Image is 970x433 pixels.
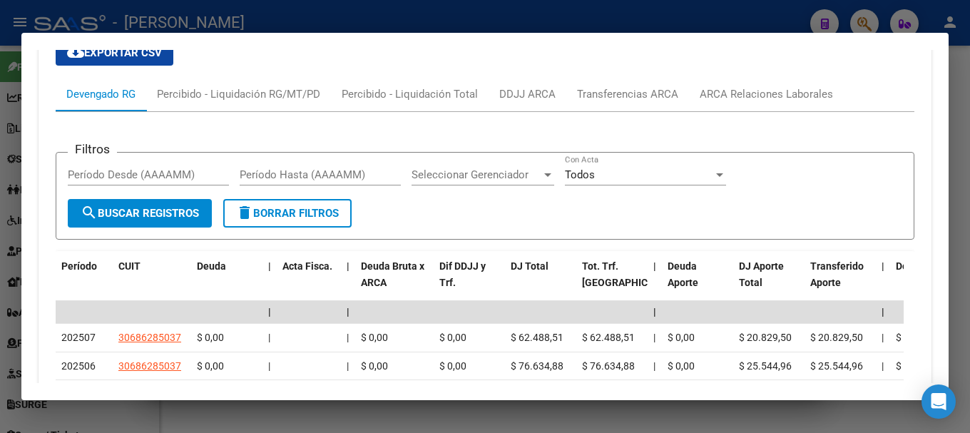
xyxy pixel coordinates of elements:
[223,199,352,228] button: Borrar Filtros
[882,332,884,343] span: |
[268,332,270,343] span: |
[268,360,270,372] span: |
[653,332,655,343] span: |
[876,251,890,314] datatable-header-cell: |
[511,332,563,343] span: $ 62.488,51
[412,168,541,181] span: Seleccionar Gerenciador
[662,251,733,314] datatable-header-cell: Deuda Aporte
[191,251,262,314] datatable-header-cell: Deuda
[68,141,117,157] h3: Filtros
[197,260,226,272] span: Deuda
[361,360,388,372] span: $ 0,00
[648,251,662,314] datatable-header-cell: |
[347,332,349,343] span: |
[653,260,656,272] span: |
[499,86,556,102] div: DDJJ ARCA
[653,306,656,317] span: |
[157,86,320,102] div: Percibido - Liquidación RG/MT/PD
[810,360,863,372] span: $ 25.544,96
[700,86,833,102] div: ARCA Relaciones Laborales
[668,260,698,288] span: Deuda Aporte
[67,44,84,61] mat-icon: cloud_download
[439,332,466,343] span: $ 0,00
[582,360,635,372] span: $ 76.634,88
[668,332,695,343] span: $ 0,00
[61,260,97,272] span: Período
[277,251,341,314] datatable-header-cell: Acta Fisca.
[890,251,961,314] datatable-header-cell: Deuda Contr.
[197,360,224,372] span: $ 0,00
[81,204,98,221] mat-icon: search
[67,46,162,59] span: Exportar CSV
[733,251,805,314] datatable-header-cell: DJ Aporte Total
[81,207,199,220] span: Buscar Registros
[882,360,884,372] span: |
[282,260,332,272] span: Acta Fisca.
[439,360,466,372] span: $ 0,00
[361,332,388,343] span: $ 0,00
[739,332,792,343] span: $ 20.829,50
[505,251,576,314] datatable-header-cell: DJ Total
[355,251,434,314] datatable-header-cell: Deuda Bruta x ARCA
[118,360,181,372] span: 30686285037
[511,360,563,372] span: $ 76.634,88
[61,360,96,372] span: 202506
[268,306,271,317] span: |
[668,360,695,372] span: $ 0,00
[56,40,173,66] button: Exportar CSV
[896,332,923,343] span: $ 0,00
[61,332,96,343] span: 202507
[118,260,141,272] span: CUIT
[341,251,355,314] datatable-header-cell: |
[56,251,113,314] datatable-header-cell: Período
[921,384,956,419] div: Open Intercom Messenger
[347,360,349,372] span: |
[577,86,678,102] div: Transferencias ARCA
[434,251,505,314] datatable-header-cell: Dif DDJJ y Trf.
[347,260,349,272] span: |
[805,251,876,314] datatable-header-cell: Transferido Aporte
[439,260,486,288] span: Dif DDJJ y Trf.
[582,332,635,343] span: $ 62.488,51
[66,86,136,102] div: Devengado RG
[810,332,863,343] span: $ 20.829,50
[582,260,679,288] span: Tot. Trf. [GEOGRAPHIC_DATA]
[197,332,224,343] span: $ 0,00
[576,251,648,314] datatable-header-cell: Tot. Trf. Bruto
[347,306,349,317] span: |
[565,168,595,181] span: Todos
[896,260,954,272] span: Deuda Contr.
[113,251,191,314] datatable-header-cell: CUIT
[236,207,339,220] span: Borrar Filtros
[342,86,478,102] div: Percibido - Liquidación Total
[896,360,923,372] span: $ 0,00
[511,260,548,272] span: DJ Total
[882,306,884,317] span: |
[262,251,277,314] datatable-header-cell: |
[653,360,655,372] span: |
[361,260,424,288] span: Deuda Bruta x ARCA
[739,260,784,288] span: DJ Aporte Total
[268,260,271,272] span: |
[882,260,884,272] span: |
[68,199,212,228] button: Buscar Registros
[236,204,253,221] mat-icon: delete
[739,360,792,372] span: $ 25.544,96
[810,260,864,288] span: Transferido Aporte
[118,332,181,343] span: 30686285037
